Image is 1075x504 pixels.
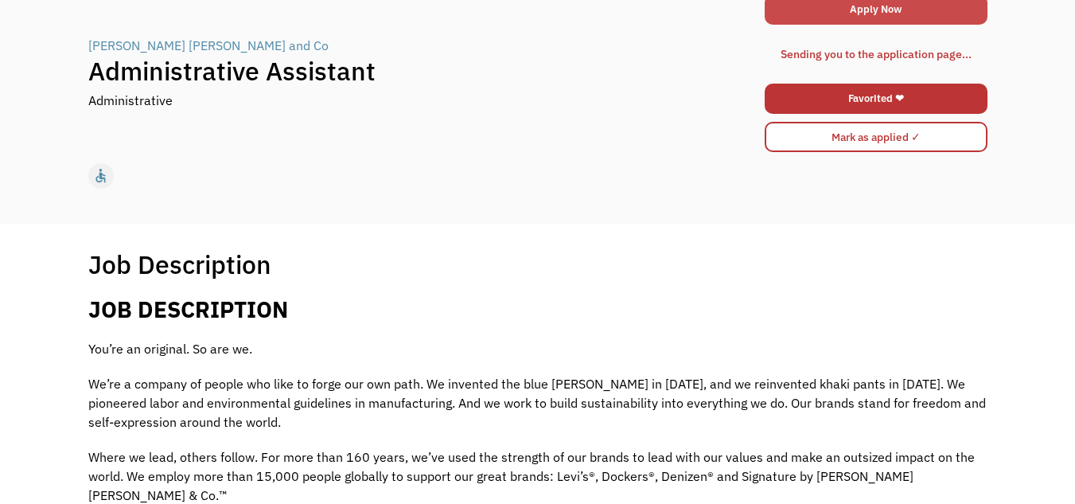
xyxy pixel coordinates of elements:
form: Mark as applied form [765,118,987,156]
a: [PERSON_NAME] [PERSON_NAME] and Co [88,36,333,55]
input: Mark as applied ✓ [765,122,987,152]
h1: Job Description [88,248,271,280]
div: Apply Form success [765,29,987,80]
div: Administrative [88,91,173,110]
h1: Administrative Assistant [88,55,763,87]
a: Favorited ❤ [765,84,987,114]
p: We’re a company of people who like to forge our own path. We invented the blue [PERSON_NAME] in [... [88,374,987,432]
div: [PERSON_NAME] [PERSON_NAME] and Co [88,36,329,55]
div: accessible [92,164,109,188]
div: Sending you to the application page... [781,45,972,64]
b: JOB DESCRIPTION [88,295,288,324]
p: You’re an original. So are we. [88,339,987,358]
